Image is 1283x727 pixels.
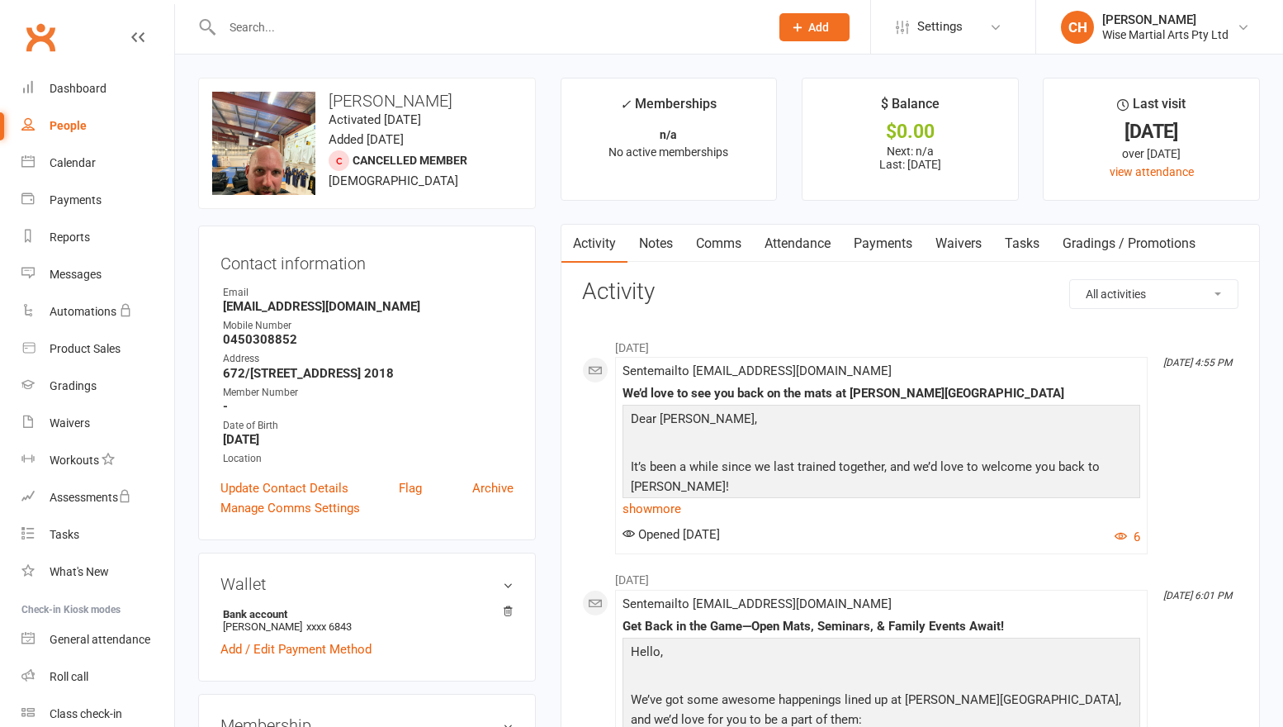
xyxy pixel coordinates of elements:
[582,330,1238,357] li: [DATE]
[50,528,79,541] div: Tasks
[50,119,87,132] div: People
[21,479,174,516] a: Assessments
[50,633,150,646] div: General attendance
[620,97,631,112] i: ✓
[50,379,97,392] div: Gradings
[631,644,663,659] span: Hello,
[50,416,90,430] div: Waivers
[779,13,850,41] button: Add
[21,658,174,696] a: Roll call
[223,332,514,347] strong: 0450308852
[220,575,514,593] h3: Wallet
[220,639,372,659] a: Add / Edit Payment Method
[817,145,1003,171] p: Next: n/a Last: [DATE]
[223,366,514,381] strong: 672/[STREET_ADDRESS] 2018
[21,293,174,330] a: Automations
[21,516,174,554] a: Tasks
[620,93,717,124] div: Memberships
[993,225,1051,263] a: Tasks
[50,491,131,504] div: Assessments
[223,418,514,434] div: Date of Birth
[561,225,627,263] a: Activity
[917,8,963,45] span: Settings
[808,21,829,34] span: Add
[623,527,720,542] span: Opened [DATE]
[20,17,61,58] a: Clubworx
[223,285,514,301] div: Email
[623,497,1140,520] a: show more
[212,92,315,230] img: image1612772414.png
[623,596,892,611] span: Sent email to [EMAIL_ADDRESS][DOMAIN_NAME]
[353,154,467,167] span: Cancelled member
[21,621,174,658] a: General attendance kiosk mode
[21,256,174,293] a: Messages
[220,478,348,498] a: Update Contact Details
[21,182,174,219] a: Payments
[329,112,421,127] time: Activated [DATE]
[50,268,102,281] div: Messages
[21,107,174,145] a: People
[582,279,1238,305] h3: Activity
[21,70,174,107] a: Dashboard
[21,405,174,442] a: Waivers
[50,707,122,720] div: Class check-in
[753,225,842,263] a: Attendance
[223,432,514,447] strong: [DATE]
[684,225,753,263] a: Comms
[220,498,360,518] a: Manage Comms Settings
[21,554,174,591] a: What's New
[1051,225,1207,263] a: Gradings / Promotions
[1163,357,1232,368] i: [DATE] 4:55 PM
[627,457,1136,501] p: It’s been a while since we last trained together, and we’d love to welcome you back to [PERSON_NA...
[582,563,1238,589] li: [DATE]
[21,442,174,479] a: Workouts
[924,225,993,263] a: Waivers
[50,454,99,467] div: Workouts
[50,156,96,169] div: Calendar
[21,368,174,405] a: Gradings
[223,318,514,334] div: Mobile Number
[627,409,1136,433] p: Dear [PERSON_NAME],
[21,145,174,182] a: Calendar
[1058,123,1244,140] div: [DATE]
[306,620,352,633] span: xxxx 6843
[623,363,892,378] span: Sent email to [EMAIL_ADDRESS][DOMAIN_NAME]
[50,670,88,683] div: Roll call
[223,608,505,620] strong: Bank account
[329,173,458,188] span: [DEMOGRAPHIC_DATA]
[212,92,522,110] h3: [PERSON_NAME]
[817,123,1003,140] div: $0.00
[50,230,90,244] div: Reports
[1117,93,1186,123] div: Last visit
[329,132,404,147] time: Added [DATE]
[223,451,514,467] div: Location
[399,478,422,498] a: Flag
[1061,11,1094,44] div: CH
[881,93,940,123] div: $ Balance
[223,399,514,414] strong: -
[223,385,514,401] div: Member Number
[623,387,1140,401] div: We’d love to see you back on the mats at [PERSON_NAME][GEOGRAPHIC_DATA]
[1115,527,1140,547] button: 6
[1163,590,1232,601] i: [DATE] 6:01 PM
[21,219,174,256] a: Reports
[1110,165,1194,178] a: view attendance
[223,299,514,314] strong: [EMAIL_ADDRESS][DOMAIN_NAME]
[220,606,514,635] li: [PERSON_NAME]
[223,351,514,367] div: Address
[220,248,514,273] h3: Contact information
[623,620,1140,634] div: Get Back in the Game—Open Mats, Seminars, & Family Events Await!
[50,193,102,207] div: Payments
[608,145,728,159] span: No active memberships
[21,330,174,368] a: Product Sales
[1058,145,1244,163] div: over [DATE]
[842,225,924,263] a: Payments
[50,565,109,578] div: What's New
[472,478,514,498] a: Archive
[217,16,758,39] input: Search...
[1102,27,1229,42] div: Wise Martial Arts Pty Ltd
[627,225,684,263] a: Notes
[50,305,116,318] div: Automations
[1102,12,1229,27] div: [PERSON_NAME]
[660,128,677,141] strong: n/a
